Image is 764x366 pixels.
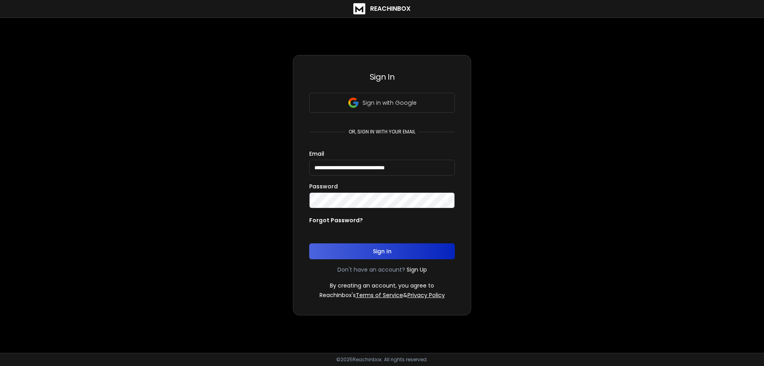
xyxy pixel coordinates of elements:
a: Terms of Service [356,291,403,299]
p: ReachInbox's & [320,291,445,299]
label: Password [309,184,338,189]
h3: Sign In [309,71,455,82]
button: Sign in with Google [309,93,455,113]
p: or, sign in with your email [345,129,419,135]
a: Sign Up [407,266,427,274]
label: Email [309,151,324,157]
p: By creating an account, you agree to [330,282,434,290]
img: logo [353,3,365,14]
p: Don't have an account? [337,266,405,274]
a: Privacy Policy [407,291,445,299]
p: © 2025 Reachinbox. All rights reserved. [336,356,428,363]
p: Forgot Password? [309,216,363,224]
button: Sign In [309,243,455,259]
h1: ReachInbox [370,4,411,14]
a: ReachInbox [353,3,411,14]
p: Sign in with Google [363,99,417,107]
